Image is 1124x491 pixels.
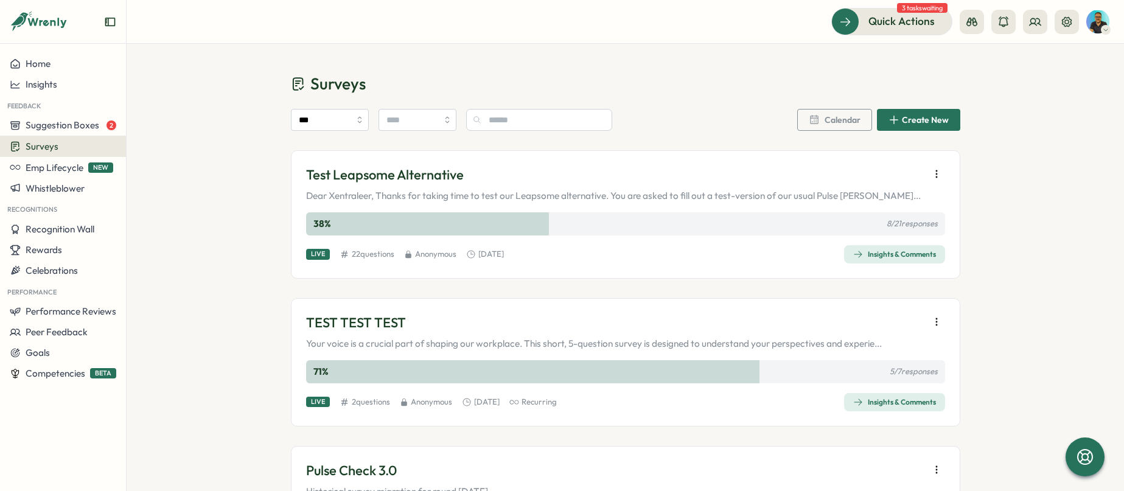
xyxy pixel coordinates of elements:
p: Recurring [522,397,557,408]
span: 3 tasks waiting [897,3,948,13]
button: Calendar [797,109,872,131]
span: NEW [88,162,113,173]
span: Create New [902,116,949,124]
p: 71 % [313,365,338,378]
p: 38 % [313,217,338,231]
p: TEST TEST TEST [306,313,882,332]
span: Goals [26,347,50,358]
button: Insights & Comments [844,245,945,263]
p: 5 / 7 responses [890,366,938,377]
p: [DATE] [474,397,500,408]
div: Insights & Comments [853,397,936,407]
span: Anonymous [415,249,456,260]
button: Expand sidebar [104,16,116,28]
p: Pulse Check 3.0 [306,461,488,480]
span: Peer Feedback [26,326,88,338]
span: Home [26,58,51,69]
div: Insights & Comments [853,249,936,259]
p: 22 question s [352,249,394,260]
button: Create New [877,109,960,131]
span: 2 [106,120,116,130]
div: Live [306,397,330,407]
img: Johannes Keller [1086,10,1109,33]
button: Quick Actions [831,8,952,35]
span: Calendar [825,116,860,124]
span: Whistleblower [26,183,85,194]
span: Performance Reviews [26,305,116,317]
p: 8 / 21 responses [887,218,938,229]
p: Dear Xentraleer, Thanks for taking time to test our Leapsome alternative. You are asked to fill o... [306,189,921,203]
p: [DATE] [478,249,504,260]
span: Suggestion Boxes [26,119,99,131]
p: 2 question s [352,397,390,408]
span: Competencies [26,367,85,379]
p: Test Leapsome Alternative [306,165,921,184]
span: Recognition Wall [26,223,94,235]
p: Your voice is a crucial part of shaping our workplace. This short, 5-question survey is designed ... [306,337,882,350]
span: Surveys [26,141,58,152]
span: Anonymous [411,397,452,408]
div: Live [306,249,330,259]
span: BETA [90,368,116,378]
span: Quick Actions [868,13,935,29]
span: Emp Lifecycle [26,162,83,173]
span: Insights [26,78,57,90]
button: Insights & Comments [844,393,945,411]
span: Surveys [310,73,366,94]
span: Celebrations [26,265,78,276]
span: Rewards [26,244,62,256]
